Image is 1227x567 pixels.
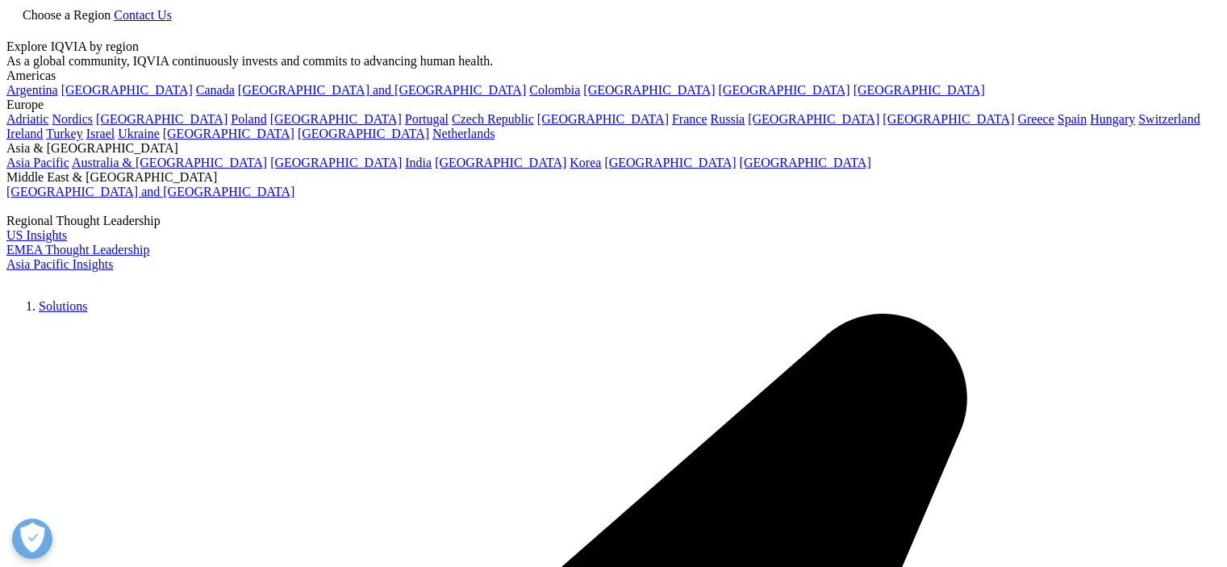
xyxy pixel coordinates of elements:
[12,519,52,559] button: Open Preferences
[1017,112,1054,126] a: Greece
[6,228,67,242] a: US Insights
[298,127,429,140] a: [GEOGRAPHIC_DATA]
[6,40,1221,54] div: Explore IQVIA by region
[6,156,69,169] a: Asia Pacific
[6,69,1221,83] div: Americas
[740,156,871,169] a: [GEOGRAPHIC_DATA]
[604,156,736,169] a: [GEOGRAPHIC_DATA]
[61,83,193,97] a: [GEOGRAPHIC_DATA]
[270,156,402,169] a: [GEOGRAPHIC_DATA]
[719,83,850,97] a: [GEOGRAPHIC_DATA]
[6,185,294,198] a: [GEOGRAPHIC_DATA] and [GEOGRAPHIC_DATA]
[6,214,1221,228] div: Regional Thought Leadership
[1138,112,1200,126] a: Switzerland
[163,127,294,140] a: [GEOGRAPHIC_DATA]
[231,112,266,126] a: Poland
[6,98,1221,112] div: Europe
[6,141,1221,156] div: Asia & [GEOGRAPHIC_DATA]
[6,83,58,97] a: Argentina
[853,83,985,97] a: [GEOGRAPHIC_DATA]
[72,156,267,169] a: Australia & [GEOGRAPHIC_DATA]
[6,127,43,140] a: Ireland
[238,83,526,97] a: [GEOGRAPHIC_DATA] and [GEOGRAPHIC_DATA]
[672,112,707,126] a: France
[711,112,745,126] a: Russia
[46,127,83,140] a: Turkey
[748,112,879,126] a: [GEOGRAPHIC_DATA]
[118,127,160,140] a: Ukraine
[570,156,601,169] a: Korea
[537,112,669,126] a: [GEOGRAPHIC_DATA]
[6,54,1221,69] div: As a global community, IQVIA continuously invests and commits to advancing human health.
[405,112,449,126] a: Portugal
[6,112,48,126] a: Adriatic
[86,127,115,140] a: Israel
[6,257,113,271] a: Asia Pacific Insights
[270,112,402,126] a: [GEOGRAPHIC_DATA]
[452,112,534,126] a: Czech Republic
[6,243,149,256] a: EMEA Thought Leadership
[96,112,227,126] a: [GEOGRAPHIC_DATA]
[52,112,93,126] a: Nordics
[114,8,172,22] a: Contact Us
[196,83,235,97] a: Canada
[432,127,495,140] a: Netherlands
[883,112,1014,126] a: [GEOGRAPHIC_DATA]
[1058,112,1087,126] a: Spain
[39,299,87,313] a: Solutions
[1090,112,1135,126] a: Hungary
[405,156,432,169] a: India
[6,170,1221,185] div: Middle East & [GEOGRAPHIC_DATA]
[529,83,580,97] a: Colombia
[583,83,715,97] a: [GEOGRAPHIC_DATA]
[23,8,111,22] span: Choose a Region
[435,156,566,169] a: [GEOGRAPHIC_DATA]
